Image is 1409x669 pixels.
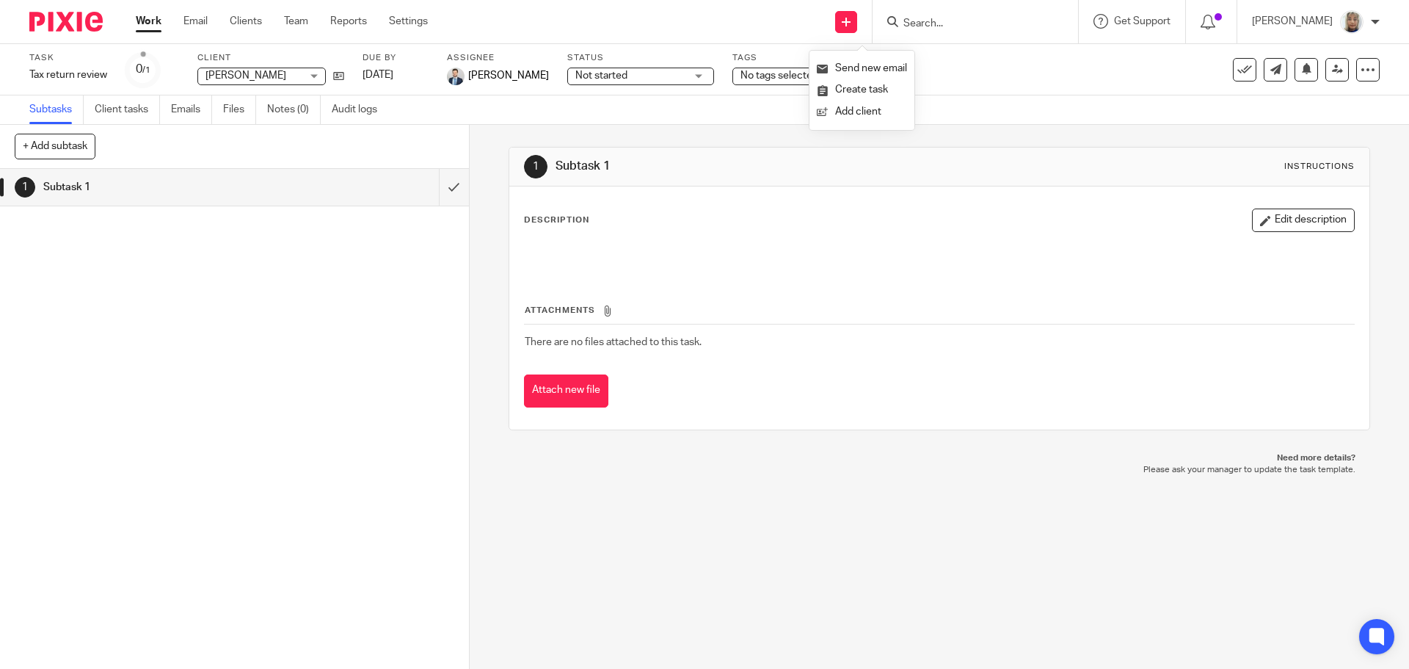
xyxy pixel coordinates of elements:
[567,52,714,64] label: Status
[1284,161,1355,173] div: Instructions
[902,18,1034,31] input: Search
[524,375,608,408] button: Attach new file
[447,68,465,85] img: LinkedIn%20Profile.jpeg
[525,337,702,347] span: There are no files attached to this task.
[43,176,297,198] h1: Subtask 1
[95,95,160,124] a: Client tasks
[468,68,549,83] span: [PERSON_NAME]
[205,70,286,81] span: [PERSON_NAME]
[267,95,321,124] a: Notes (0)
[15,177,35,198] div: 1
[332,95,388,124] a: Audit logs
[817,58,907,79] a: Send new email
[29,95,84,124] a: Subtasks
[389,14,428,29] a: Settings
[230,14,262,29] a: Clients
[29,12,103,32] img: Pixie
[1340,10,1364,34] img: Sara%20Zdj%C4%99cie%20.jpg
[136,14,161,29] a: Work
[524,155,547,178] div: 1
[363,52,429,64] label: Due by
[171,95,212,124] a: Emails
[575,70,627,81] span: Not started
[524,214,589,226] p: Description
[523,464,1355,476] p: Please ask your manager to update the task template.
[817,101,907,123] a: Add client
[197,52,344,64] label: Client
[29,68,107,82] div: Tax return review
[740,70,818,81] span: No tags selected
[183,14,208,29] a: Email
[523,452,1355,464] p: Need more details?
[330,14,367,29] a: Reports
[284,14,308,29] a: Team
[136,61,150,78] div: 0
[817,79,907,101] a: Create task
[15,134,95,159] button: + Add subtask
[556,159,971,174] h1: Subtask 1
[29,52,107,64] label: Task
[1252,209,1355,232] button: Edit description
[142,66,150,74] small: /1
[732,52,879,64] label: Tags
[525,306,595,314] span: Attachments
[1252,14,1333,29] p: [PERSON_NAME]
[1114,16,1170,26] span: Get Support
[363,70,393,80] span: [DATE]
[447,52,549,64] label: Assignee
[223,95,256,124] a: Files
